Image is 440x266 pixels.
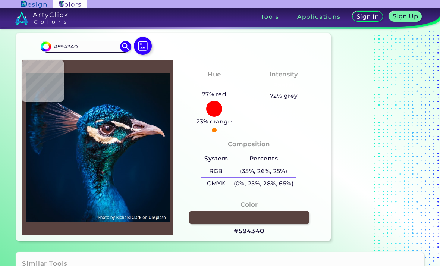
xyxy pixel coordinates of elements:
h5: 23% orange [194,117,235,126]
h4: Hue [208,69,221,80]
img: logo_artyclick_colors_white.svg [15,11,68,25]
a: Sign Up [390,12,420,21]
h5: Percents [231,153,296,165]
h5: (35%, 26%, 25%) [231,165,296,177]
img: ArtyClick Design logo [21,1,46,8]
h4: Color [241,199,258,210]
h3: Applications [297,14,341,19]
h4: Intensity [270,69,298,80]
h3: Orangy Red [190,81,238,90]
h4: Composition [228,139,270,150]
h3: Tools [261,14,279,19]
h5: 72% grey [270,91,298,101]
h5: Sign Up [394,13,417,19]
h5: System [201,153,230,165]
a: Sign In [354,12,381,21]
h5: CMYK [201,178,230,190]
h3: #594340 [234,227,264,236]
h5: RGB [201,165,230,177]
h3: Pastel [270,81,298,90]
h5: 77% red [199,90,229,99]
img: icon search [120,41,131,52]
img: img_pavlin.jpg [26,64,170,231]
input: type color.. [51,41,120,51]
h5: Sign In [358,14,378,19]
img: icon picture [134,37,152,55]
h5: (0%, 25%, 28%, 65%) [231,178,296,190]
